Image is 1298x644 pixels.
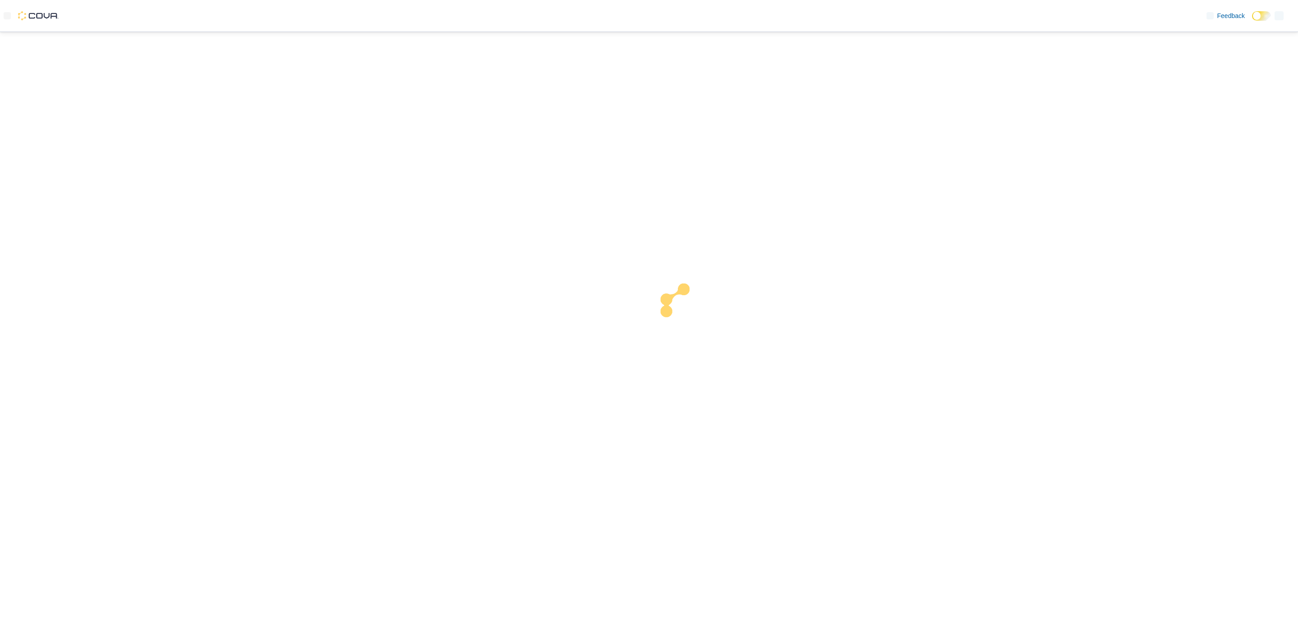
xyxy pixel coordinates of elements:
img: Cova [18,11,59,20]
span: Feedback [1217,11,1245,20]
a: Feedback [1203,7,1248,25]
img: cova-loader [649,277,717,344]
input: Dark Mode [1252,11,1271,21]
